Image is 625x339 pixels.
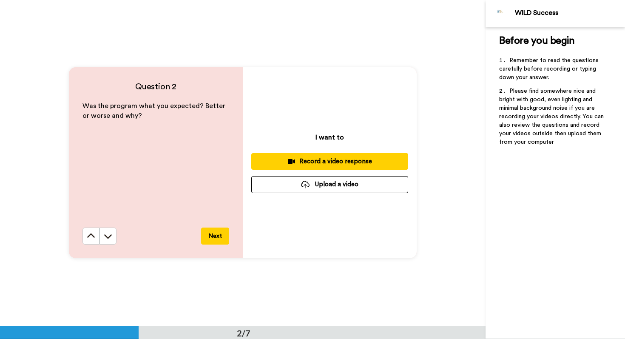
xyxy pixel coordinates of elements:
div: 2/7 [223,327,264,339]
h4: Question 2 [82,81,229,93]
img: Profile Image [490,3,511,24]
span: Before you begin [499,36,574,46]
button: Record a video response [251,153,408,170]
div: WILD Success [515,9,625,17]
span: Remember to read the questions carefully before recording or typing down your answer. [499,57,600,80]
p: I want to [315,132,344,142]
button: Upload a video [251,176,408,193]
button: Next [201,228,229,245]
span: Was the program what you expected? Better or worse and why? [82,103,227,119]
div: Record a video response [258,157,401,166]
span: Please find somewhere nice and bright with good, even lighting and minimal background noise if yo... [499,88,605,145]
